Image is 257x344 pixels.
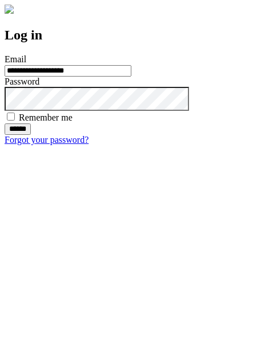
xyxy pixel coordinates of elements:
a: Forgot your password? [5,135,89,145]
label: Remember me [19,113,73,122]
label: Email [5,54,26,64]
img: logo-4e3dc11c47720685a147b03b5a06dd966a58ff35d612b21f08c02c0306f2b779.png [5,5,14,14]
h2: Log in [5,27,252,43]
label: Password [5,77,39,86]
